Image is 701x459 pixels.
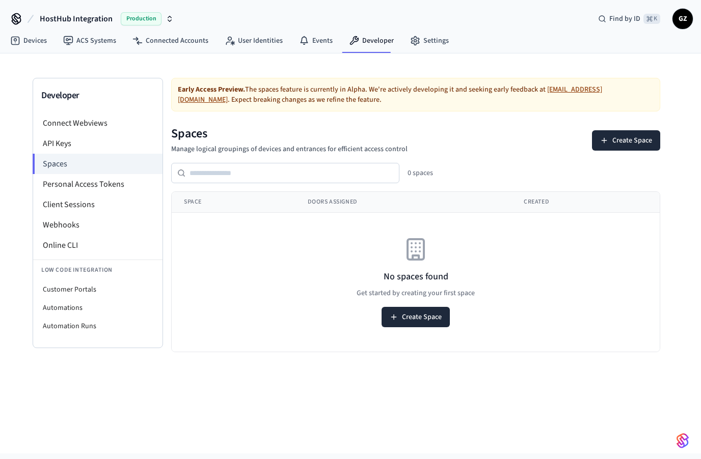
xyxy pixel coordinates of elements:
img: SeamLogoGradient.69752ec5.svg [677,433,689,449]
a: Settings [402,32,457,50]
div: The spaces feature is currently in Alpha. We're actively developing it and seeking early feedback... [171,78,660,111]
th: Doors Assigned [295,192,511,213]
span: ⌘ K [643,14,660,24]
li: Client Sessions [33,194,163,215]
h3: Developer [41,89,154,103]
li: Automations [33,299,163,317]
li: Customer Portals [33,280,163,299]
span: HostHub Integration [40,13,113,25]
strong: Early Access Preview. [178,84,245,95]
span: Find by ID [609,14,640,24]
div: Find by ID⌘ K [590,10,668,28]
p: Manage logical groupings of devices and entrances for efficient access control [171,144,408,155]
h1: Spaces [171,126,408,142]
div: 0 spaces [408,168,433,178]
li: Spaces [33,154,163,174]
a: User Identities [217,32,291,50]
a: Developer [341,32,402,50]
li: Online CLI [33,235,163,255]
a: ACS Systems [55,32,124,50]
li: Connect Webviews [33,113,163,133]
span: GZ [673,10,692,28]
button: GZ [672,9,693,29]
p: Get started by creating your first space [357,288,475,299]
button: Create Space [382,307,450,327]
a: Devices [2,32,55,50]
li: Automation Runs [33,317,163,335]
h3: No spaces found [384,270,448,284]
th: Created [511,192,657,213]
a: Connected Accounts [124,32,217,50]
a: [EMAIL_ADDRESS][DOMAIN_NAME] [178,84,602,105]
li: Personal Access Tokens [33,174,163,194]
span: Production [121,12,161,25]
th: Space [172,192,295,213]
button: Create Space [592,130,660,151]
a: Events [291,32,341,50]
li: Webhooks [33,215,163,235]
li: API Keys [33,133,163,154]
li: Low Code Integration [33,260,163,280]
